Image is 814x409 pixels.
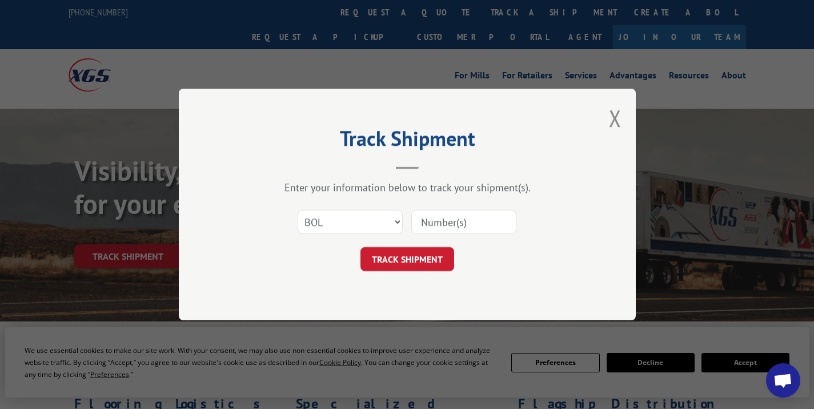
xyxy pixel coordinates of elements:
[236,130,579,152] h2: Track Shipment
[411,210,516,234] input: Number(s)
[360,247,454,271] button: TRACK SHIPMENT
[766,363,800,398] div: Open chat
[236,181,579,194] div: Enter your information below to track your shipment(s).
[609,103,621,133] button: Close modal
